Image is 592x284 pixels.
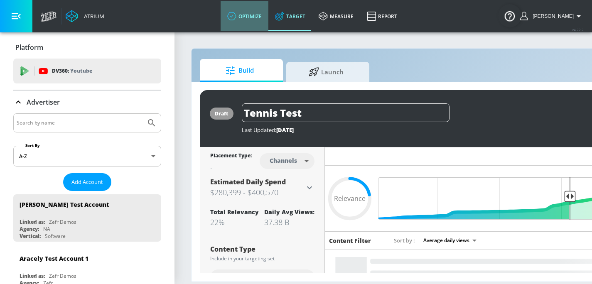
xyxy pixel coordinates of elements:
[208,61,271,81] span: Build
[264,208,314,216] div: Daily Avg Views:
[520,11,584,21] button: [PERSON_NAME]
[210,177,286,186] span: Estimated Daily Spend
[265,157,301,164] div: Channels
[71,177,103,187] span: Add Account
[394,237,415,244] span: Sort by
[20,233,41,240] div: Vertical:
[49,218,76,225] div: Zefr Demos
[334,195,366,202] span: Relevance
[45,233,66,240] div: Software
[13,59,161,83] div: DV360: Youtube
[20,272,45,279] div: Linked as:
[20,218,45,225] div: Linked as:
[49,272,76,279] div: Zefr Demos
[276,126,294,134] span: [DATE]
[13,194,161,242] div: [PERSON_NAME] Test AccountLinked as:Zefr DemosAgency:NAVertical:Software
[17,118,142,128] input: Search by name
[529,13,574,19] span: login as: kate.csiki@zefr.com
[13,91,161,114] div: Advertiser
[268,1,312,31] a: Target
[66,10,104,22] a: Atrium
[210,246,314,252] div: Content Type
[498,4,521,27] button: Open Resource Center
[43,225,50,233] div: NA
[81,12,104,20] div: Atrium
[210,177,314,198] div: Estimated Daily Spend$280,399 - $400,570
[15,43,43,52] p: Platform
[360,1,404,31] a: Report
[24,143,42,148] label: Sort By
[419,235,479,246] div: Average daily views
[210,208,259,216] div: Total Relevancy
[27,98,60,107] p: Advertiser
[312,1,360,31] a: measure
[13,36,161,59] div: Platform
[264,217,314,227] div: 37.38 B
[210,217,259,227] div: 22%
[20,225,39,233] div: Agency:
[52,66,92,76] p: DV360:
[210,256,314,261] div: Include in your targeting set
[329,237,371,245] h6: Content Filter
[295,62,358,82] span: Launch
[221,1,268,31] a: optimize
[13,146,161,166] div: A-Z
[20,255,88,262] div: Aracely Test Account 1
[210,186,305,198] h3: $280,399 - $400,570
[215,110,228,117] div: draft
[572,27,584,32] span: v 4.22.2
[210,152,252,161] div: Placement Type:
[20,201,109,208] div: [PERSON_NAME] Test Account
[63,173,111,191] button: Add Account
[70,66,92,75] p: Youtube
